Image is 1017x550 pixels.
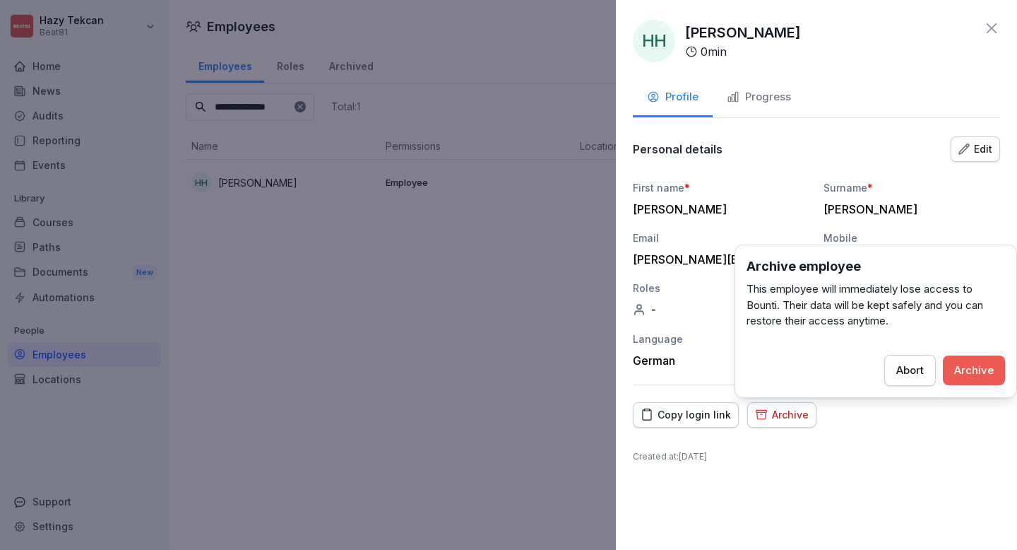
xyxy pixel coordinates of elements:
[747,257,1005,276] h3: Archive employee
[633,450,1000,463] p: Created at : [DATE]
[951,136,1000,162] button: Edit
[943,356,1005,385] button: Archive
[633,142,722,156] p: Personal details
[647,89,698,105] div: Profile
[633,303,809,317] div: -
[633,252,802,267] div: [PERSON_NAME][EMAIL_ADDRESS][PERSON_NAME][DOMAIN_NAME]
[633,20,675,62] div: HH
[713,79,805,117] button: Progress
[884,355,936,386] button: Abort
[701,43,727,60] p: 0 min
[896,363,924,378] div: Abort
[727,89,791,105] div: Progress
[641,407,731,423] div: Copy login link
[633,353,809,368] div: German
[633,180,809,195] div: First name
[633,402,739,428] button: Copy login link
[633,230,809,245] div: Email
[633,79,713,117] button: Profile
[823,202,993,216] div: [PERSON_NAME]
[633,281,809,296] div: Roles
[755,407,809,423] div: Archive
[747,281,1005,329] p: This employee will immediately lose access to Bounti. Their data will be kept safely and you can ...
[958,141,992,157] div: Edit
[823,230,1000,245] div: Mobile
[633,332,809,346] div: Language
[954,363,994,378] div: Archive
[823,180,1000,195] div: Surname
[685,22,801,43] p: [PERSON_NAME]
[633,202,802,216] div: [PERSON_NAME]
[747,402,816,428] button: Archive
